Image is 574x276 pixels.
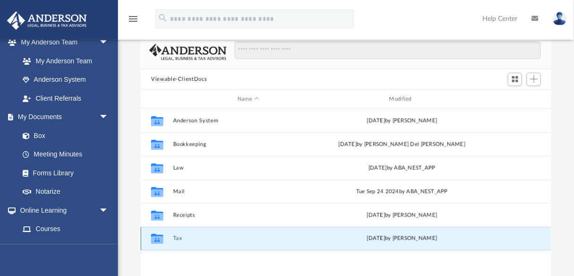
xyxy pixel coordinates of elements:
div: [DATE] by [PERSON_NAME] [327,234,477,243]
a: Anderson System [13,70,118,89]
button: Receipts [173,212,323,218]
a: Client Referrals [13,89,118,108]
span: arrow_drop_down [99,33,118,52]
a: menu [127,18,139,25]
input: Search files and folders [235,42,541,60]
button: Viewable-ClientDocs [151,75,207,84]
button: Bookkeeping [173,141,323,147]
div: Modified [327,95,477,103]
span: arrow_drop_down [99,108,118,127]
a: My Documentsarrow_drop_down [7,108,118,127]
button: Law [173,165,323,171]
button: Anderson System [173,118,323,124]
button: Mail [173,189,323,195]
a: Online Learningarrow_drop_down [7,201,118,220]
a: Box [13,126,113,145]
i: search [158,13,168,23]
div: Name [173,95,323,103]
a: Notarize [13,182,118,201]
div: [DATE] by [PERSON_NAME] Del [PERSON_NAME] [327,140,477,149]
div: [DATE] by [PERSON_NAME] [327,117,477,125]
div: [DATE] by ABA_NEST_APP [327,164,477,172]
a: Courses [13,220,118,239]
div: [DATE] by [PERSON_NAME] [327,211,477,220]
a: Forms Library [13,164,113,182]
a: Video Training [13,238,113,257]
div: id [145,95,169,103]
a: My Anderson Team [13,52,113,70]
img: Anderson Advisors Platinum Portal [4,11,90,30]
img: User Pic [553,12,567,26]
button: Tax [173,236,323,242]
button: Switch to Grid View [508,73,522,86]
span: arrow_drop_down [99,201,118,220]
a: My Anderson Teamarrow_drop_down [7,33,118,52]
div: Tue Sep 24 2024 by ABA_NEST_APP [327,188,477,196]
button: Add [527,73,541,86]
i: menu [127,13,139,25]
div: id [481,95,548,103]
a: Meeting Minutes [13,145,118,164]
